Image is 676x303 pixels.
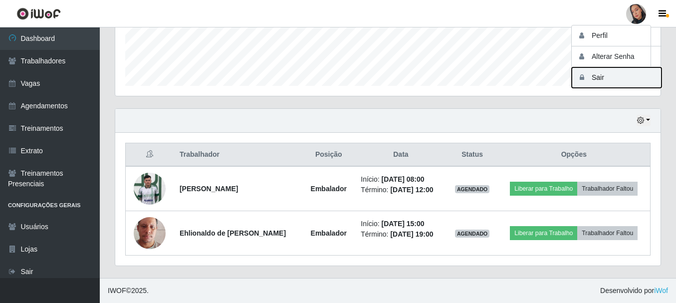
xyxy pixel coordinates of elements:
span: IWOF [108,287,126,295]
th: Status [447,143,498,167]
button: Liberar para Trabalho [510,226,577,240]
th: Data [355,143,447,167]
time: [DATE] 12:00 [390,186,433,194]
li: Início: [361,174,441,185]
button: Alterar Senha [572,46,662,67]
li: Início: [361,219,441,229]
th: Trabalhador [174,143,302,167]
strong: Embalador [311,185,347,193]
strong: Ehlionaldo de [PERSON_NAME] [180,229,286,237]
img: 1675087680149.jpeg [134,205,166,262]
button: Trabalhador Faltou [577,226,638,240]
time: [DATE] 08:00 [382,175,425,183]
strong: Embalador [311,229,347,237]
span: AGENDADO [455,230,490,238]
span: AGENDADO [455,185,490,193]
strong: [PERSON_NAME] [180,185,238,193]
li: Término: [361,185,441,195]
span: Desenvolvido por [600,286,668,296]
img: 1698057093105.jpeg [134,167,166,210]
time: [DATE] 19:00 [390,230,433,238]
button: Perfil [572,25,662,46]
button: Sair [572,67,662,88]
time: [DATE] 15:00 [382,220,425,228]
li: Término: [361,229,441,240]
a: iWof [654,287,668,295]
span: © 2025 . [108,286,149,296]
button: Liberar para Trabalho [510,182,577,196]
button: Trabalhador Faltou [577,182,638,196]
th: Posição [302,143,355,167]
th: Opções [498,143,651,167]
img: CoreUI Logo [16,7,61,20]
